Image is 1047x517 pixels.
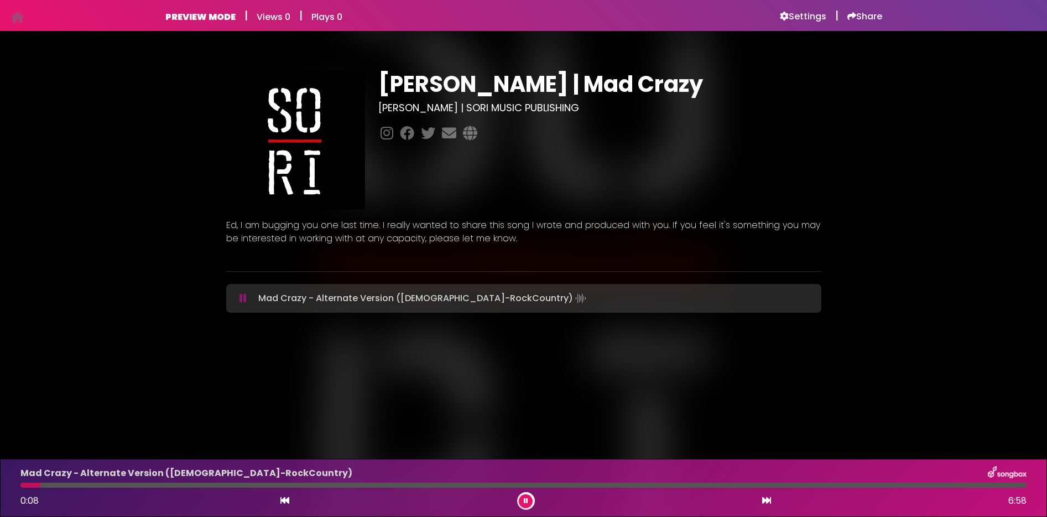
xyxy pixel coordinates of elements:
h1: [PERSON_NAME] | Mad Crazy [378,71,821,97]
img: VRz3AQUlePB6qDKFggpr [226,71,365,210]
h6: PREVIEW MODE [165,12,236,22]
h6: Plays 0 [311,12,342,22]
a: Share [847,11,882,22]
h5: | [835,9,838,22]
h6: Views 0 [257,12,290,22]
p: Ed, I am bugging you one last time. I really wanted to share this song I wrote and produced with ... [226,219,821,245]
p: Mad Crazy - Alternate Version ([DEMOGRAPHIC_DATA]-RockCountry) [258,291,588,306]
h5: | [244,9,248,22]
img: waveform4.gif [573,291,588,306]
h5: | [299,9,303,22]
h3: [PERSON_NAME] | SORI MUSIC PUBLISHING [378,102,821,114]
a: Settings [780,11,826,22]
